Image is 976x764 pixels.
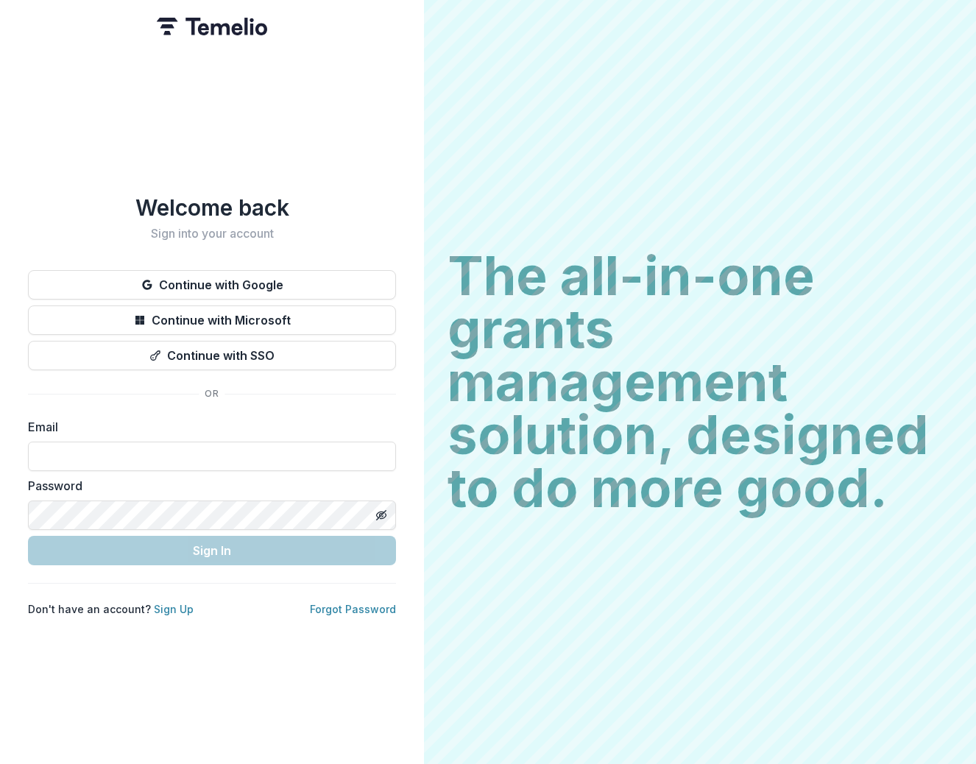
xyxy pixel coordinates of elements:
[154,603,194,615] a: Sign Up
[28,305,396,335] button: Continue with Microsoft
[28,418,387,436] label: Email
[28,601,194,617] p: Don't have an account?
[28,536,396,565] button: Sign In
[310,603,396,615] a: Forgot Password
[28,477,387,495] label: Password
[28,194,396,221] h1: Welcome back
[369,503,393,527] button: Toggle password visibility
[157,18,267,35] img: Temelio
[28,270,396,300] button: Continue with Google
[28,227,396,241] h2: Sign into your account
[28,341,396,370] button: Continue with SSO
